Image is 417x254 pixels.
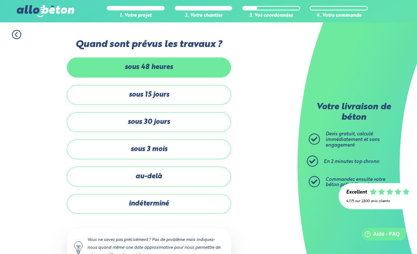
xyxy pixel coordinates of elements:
[242,13,300,19] div: 3. Vos coordonnées
[67,167,231,186] label: au-delà
[351,225,409,246] iframe: Help widget launcher
[67,39,231,50] label: Quand sont prévus les travaux ?
[310,13,368,19] div: 4. Votre commande
[175,13,233,19] div: 2. Votre chantier
[67,85,231,105] label: sous 15 jours
[67,112,231,132] label: sous 30 jours
[67,139,231,159] label: sous 3 mois
[67,57,231,77] label: sous 48 heures
[107,13,165,19] div: 1. Votre projet
[17,5,74,17] img: allobéton
[67,194,231,214] label: indéterminé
